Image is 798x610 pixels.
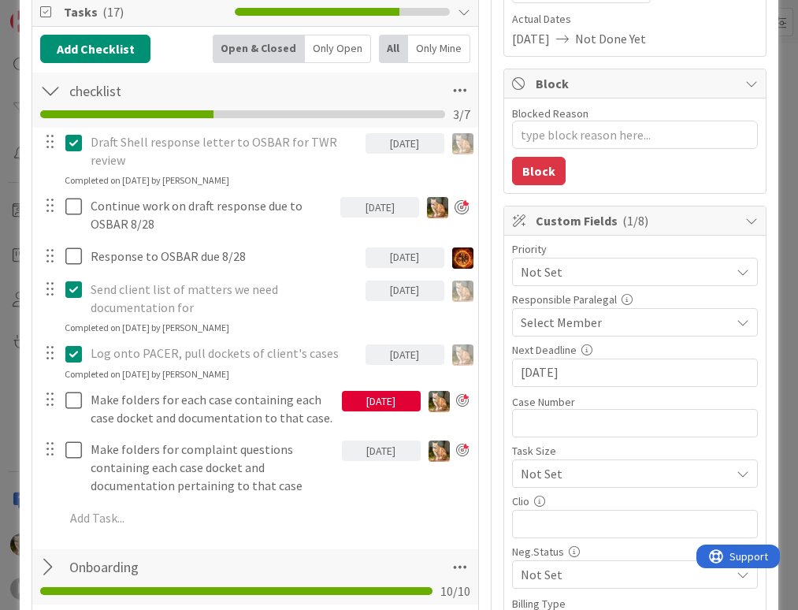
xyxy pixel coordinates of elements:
[536,211,737,230] span: Custom Fields
[91,441,336,494] p: Make folders for complaint questions containing each case docket and documentation pertaining to ...
[536,74,737,93] span: Block
[342,391,421,411] div: [DATE]
[452,281,473,302] img: SB
[366,247,444,268] div: [DATE]
[452,247,473,269] img: TR
[65,173,229,188] div: Completed on [DATE] by [PERSON_NAME]
[91,281,359,316] p: Send client list of matters we need documentation for
[64,553,346,582] input: Add Checklist...
[512,395,575,409] label: Case Number
[453,105,470,124] span: 3 / 7
[213,35,305,63] div: Open & Closed
[452,133,473,154] img: SB
[366,344,444,365] div: [DATE]
[366,281,444,301] div: [DATE]
[91,197,334,232] p: Continue work on draft response due to OSBAR 8/28
[340,197,419,218] div: [DATE]
[429,391,450,412] img: SB
[512,106,588,121] label: Blocked Reason
[521,463,722,485] span: Not Set
[521,313,602,332] span: Select Member
[512,496,758,507] div: Clio
[64,76,346,105] input: Add Checklist...
[366,133,444,154] div: [DATE]
[91,391,336,426] p: Make folders for each case containing each case docket and documentation to that case.
[512,11,758,28] span: Actual Dates
[521,261,722,283] span: Not Set
[64,2,227,21] span: Tasks
[521,359,749,386] input: MM/DD/YYYY
[512,445,758,456] div: Task Size
[512,344,758,355] div: Next Deadline
[91,247,359,266] p: Response to OSBAR due 8/28
[379,35,408,63] div: All
[91,133,359,169] p: Draft Shell response letter to OSBAR for TWR review
[33,2,72,21] span: Support
[575,29,646,48] span: Not Done Yet
[512,294,758,305] div: Responsible Paralegal
[622,213,648,229] span: ( 1/8 )
[408,35,470,63] div: Only Mine
[512,157,566,185] button: Block
[429,441,450,462] img: SB
[102,4,124,20] span: ( 17 )
[512,29,550,48] span: [DATE]
[305,35,371,63] div: Only Open
[427,197,448,218] img: SB
[512,244,758,255] div: Priority
[440,582,470,601] span: 10 / 10
[91,344,359,363] p: Log onto PACER, pull dockets of client's cases
[65,321,229,335] div: Completed on [DATE] by [PERSON_NAME]
[512,546,758,557] div: Neg.Status
[40,35,150,63] button: Add Checklist
[65,367,229,381] div: Completed on [DATE] by [PERSON_NAME]
[452,344,473,366] img: SB
[342,441,421,461] div: [DATE]
[521,564,722,586] span: Not Set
